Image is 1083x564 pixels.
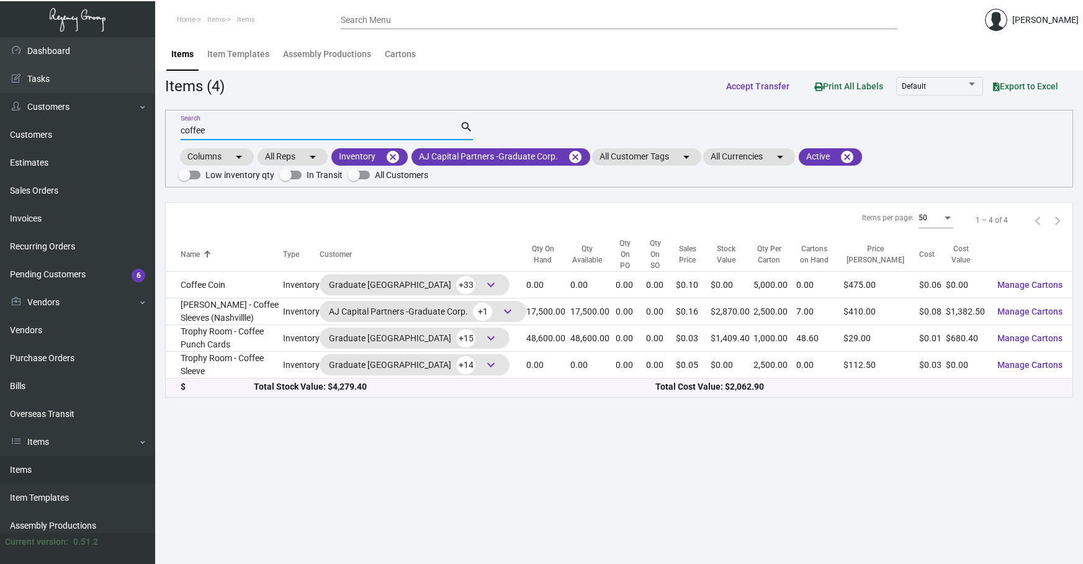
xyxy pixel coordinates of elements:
span: keyboard_arrow_down [500,304,515,319]
mat-chip: Active [799,148,862,166]
td: $0.01 [919,325,946,352]
td: 0.00 [796,272,844,298]
div: AJ Capital Partners -Graduate Corp. [329,302,517,321]
td: 0.00 [570,352,616,378]
div: Type [283,249,299,260]
div: Cost [919,249,946,260]
td: 0.00 [616,298,646,325]
span: Manage Cartons [997,360,1063,370]
span: Default [902,82,926,91]
button: Export to Excel [983,75,1068,97]
span: In Transit [307,168,343,182]
td: $2,870.00 [711,298,753,325]
td: 17,500.00 [526,298,570,325]
div: Sales Price [676,243,699,266]
td: 0.00 [616,272,646,298]
span: keyboard_arrow_down [483,277,498,292]
div: Qty On SO [646,238,665,271]
div: Sales Price [676,243,711,266]
div: Cartons on Hand [796,243,833,266]
td: $0.16 [676,298,711,325]
div: Stock Value [711,243,753,266]
td: 0.00 [796,352,844,378]
td: 48,600.00 [526,325,570,352]
div: Total Stock Value: $4,279.40 [254,380,656,393]
td: $0.03 [919,352,946,378]
div: Stock Value [711,243,742,266]
td: 17,500.00 [570,298,616,325]
td: 0.00 [616,325,646,352]
td: Trophy Room - Coffee Sleeve [166,352,283,378]
td: Inventory [283,298,320,325]
div: Qty On Hand [526,243,559,266]
td: $1,409.40 [711,325,753,352]
th: Customer [320,238,526,272]
span: Items [207,16,225,24]
button: Manage Cartons [987,300,1072,323]
mat-icon: search [460,120,473,135]
div: Name [181,249,200,260]
div: Cartons [385,48,416,61]
mat-icon: cancel [568,150,583,164]
td: $112.50 [843,352,919,378]
td: $410.00 [843,298,919,325]
button: Manage Cartons [987,354,1072,376]
div: Assembly Productions [283,48,371,61]
div: 0.51.2 [73,535,98,548]
div: [PERSON_NAME] [1012,14,1079,27]
td: 48.60 [796,325,844,352]
td: $475.00 [843,272,919,298]
td: $0.00 [946,272,987,298]
td: [PERSON_NAME] - Coffee Sleeves (Nashvillle) [166,298,283,325]
button: Print All Labels [804,74,893,97]
td: 0.00 [646,325,676,352]
div: Graduate [GEOGRAPHIC_DATA] [329,329,500,347]
div: Cost Value [946,243,976,266]
td: 0.00 [526,352,570,378]
td: 2,500.00 [753,352,796,378]
div: Qty Per Carton [753,243,785,266]
span: Items [237,16,255,24]
div: Qty On Hand [526,243,570,266]
td: Trophy Room - Coffee Punch Cards [166,325,283,352]
td: $0.00 [711,352,753,378]
td: $1,382.50 [946,298,987,325]
mat-chip: AJ Capital Partners -Graduate Corp. [411,148,590,166]
div: Name [181,249,283,260]
div: Price [PERSON_NAME] [843,243,919,266]
td: 7.00 [796,298,844,325]
span: 50 [919,213,927,222]
td: Inventory [283,352,320,378]
mat-chip: All Reps [258,148,328,166]
span: Manage Cartons [997,307,1063,316]
td: $0.00 [946,352,987,378]
td: $680.40 [946,325,987,352]
div: Items per page: [862,212,914,223]
span: +15 [456,329,475,347]
button: Previous page [1028,210,1048,230]
img: admin@bootstrapmaster.com [985,9,1007,31]
mat-icon: arrow_drop_down [305,150,320,164]
div: Current version: [5,535,68,548]
span: keyboard_arrow_down [483,357,498,372]
td: Inventory [283,325,320,352]
span: +33 [456,276,475,294]
td: $29.00 [843,325,919,352]
button: Next page [1048,210,1067,230]
td: $0.06 [919,272,946,298]
span: +14 [456,356,475,374]
button: Manage Cartons [987,274,1072,296]
mat-chip: Inventory [331,148,408,166]
div: Total Cost Value: $2,062.90 [655,380,1058,393]
mat-select: Items per page: [919,214,953,223]
div: Qty On SO [646,238,676,271]
div: Cost [919,249,935,260]
mat-chip: All Currencies [703,148,795,166]
td: 0.00 [646,352,676,378]
div: 1 – 4 of 4 [976,215,1008,226]
div: Qty Per Carton [753,243,796,266]
td: 0.00 [526,272,570,298]
button: Accept Transfer [716,75,799,97]
span: All Customers [375,168,428,182]
div: Cost Value [946,243,987,266]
